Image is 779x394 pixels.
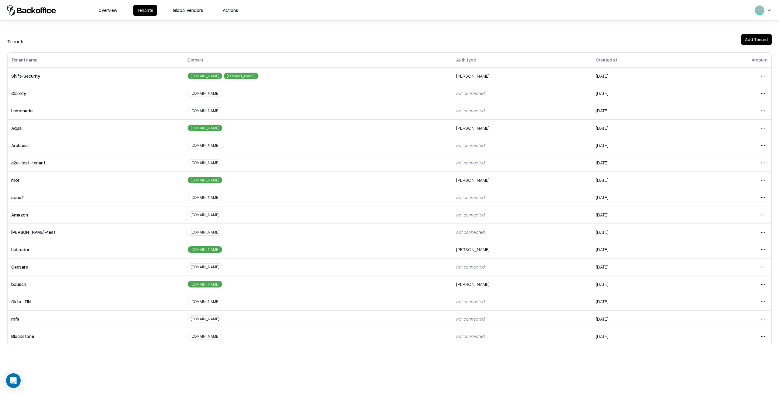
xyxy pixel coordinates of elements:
[592,171,691,189] td: [DATE]
[456,177,490,183] span: [PERSON_NAME]
[8,67,184,85] td: Shift-Security
[592,241,691,258] td: [DATE]
[456,195,484,200] span: not connected
[592,67,691,85] td: [DATE]
[456,125,490,131] span: [PERSON_NAME]
[8,258,184,276] td: Caesars
[8,293,184,310] td: Okta- TIN
[592,137,691,154] td: [DATE]
[691,53,771,67] th: Amount
[187,298,222,305] div: [DOMAIN_NAME]
[592,206,691,223] td: [DATE]
[187,281,222,288] div: [DOMAIN_NAME]
[187,211,222,218] div: [DOMAIN_NAME]
[187,159,222,166] div: [DOMAIN_NAME]
[456,333,484,339] span: not connected
[8,189,184,206] td: aqua2
[592,258,691,276] td: [DATE]
[8,53,184,67] th: Tenant name
[456,142,484,148] span: not connected
[592,223,691,241] td: [DATE]
[456,229,484,235] span: not connected
[187,333,222,340] div: [DOMAIN_NAME]
[456,160,484,165] span: not connected
[187,263,222,270] div: [DOMAIN_NAME]
[8,171,184,189] td: mor
[219,5,242,16] button: Actions
[187,194,222,201] div: [DOMAIN_NAME]
[8,119,184,137] td: Aqua
[456,212,484,217] span: not connected
[592,119,691,137] td: [DATE]
[187,177,222,184] div: [DOMAIN_NAME]
[169,5,207,16] button: Global Vendors
[6,373,21,388] div: Open Intercom Messenger
[187,315,222,322] div: [DOMAIN_NAME]
[8,137,184,154] td: Archaea
[741,34,772,45] button: Add Tenant
[592,310,691,328] td: [DATE]
[456,281,490,287] span: [PERSON_NAME]
[452,53,592,67] th: Auth type
[456,108,484,113] span: not connected
[592,328,691,345] td: [DATE]
[7,38,25,45] div: Tenants
[8,206,184,223] td: Amazon
[8,328,184,345] td: Blackstone
[184,53,452,67] th: Domain
[456,299,484,304] span: not connected
[187,142,222,149] div: [DOMAIN_NAME]
[592,53,691,67] th: Created at
[95,5,121,16] button: Overview
[456,264,484,269] span: not connected
[592,293,691,310] td: [DATE]
[224,72,259,79] div: [DOMAIN_NAME]
[187,246,222,253] div: [DOMAIN_NAME]
[187,125,222,132] div: [DOMAIN_NAME]
[456,247,490,252] span: [PERSON_NAME]
[592,154,691,171] td: [DATE]
[8,276,184,293] td: bausch
[187,229,222,236] div: [DOMAIN_NAME]
[456,73,490,79] span: [PERSON_NAME]
[187,90,222,97] div: [DOMAIN_NAME]
[8,102,184,119] td: Lemonade
[456,316,484,322] span: not connected
[8,310,184,328] td: mfa
[187,107,222,114] div: [DOMAIN_NAME]
[8,154,184,171] td: e2e-test-tenant
[592,189,691,206] td: [DATE]
[592,102,691,119] td: [DATE]
[8,223,184,241] td: [PERSON_NAME]-test
[592,85,691,102] td: [DATE]
[456,90,484,96] span: not connected
[8,85,184,102] td: Claroty
[592,276,691,293] td: [DATE]
[8,241,184,258] td: Labrador
[187,72,222,79] div: [DOMAIN_NAME]
[133,5,157,16] button: Tenants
